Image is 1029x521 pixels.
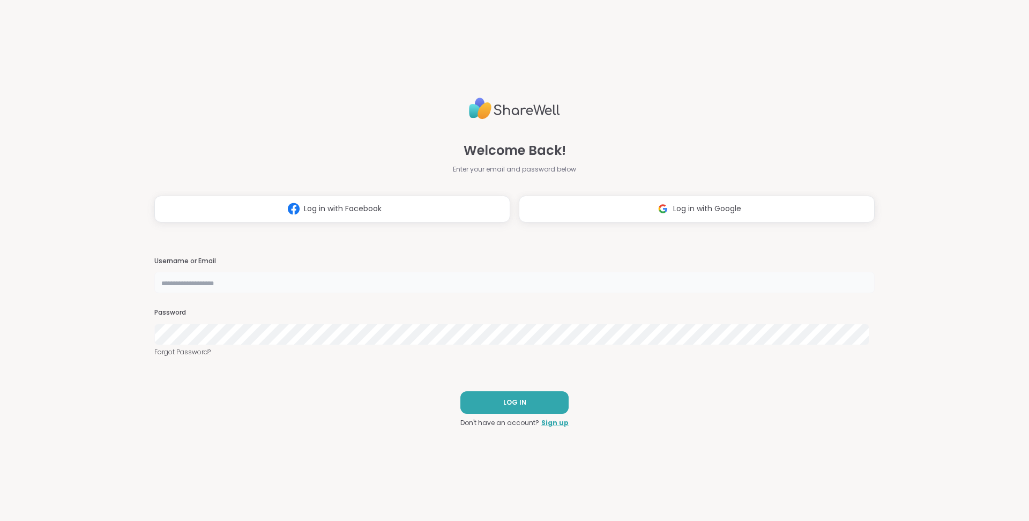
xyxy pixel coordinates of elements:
[154,347,875,357] a: Forgot Password?
[154,196,510,222] button: Log in with Facebook
[653,199,673,219] img: ShareWell Logomark
[453,165,576,174] span: Enter your email and password below
[460,418,539,428] span: Don't have an account?
[673,203,741,214] span: Log in with Google
[541,418,569,428] a: Sign up
[460,391,569,414] button: LOG IN
[284,199,304,219] img: ShareWell Logomark
[154,308,875,317] h3: Password
[304,203,382,214] span: Log in with Facebook
[503,398,526,407] span: LOG IN
[519,196,875,222] button: Log in with Google
[469,93,560,124] img: ShareWell Logo
[154,257,875,266] h3: Username or Email
[464,141,566,160] span: Welcome Back!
